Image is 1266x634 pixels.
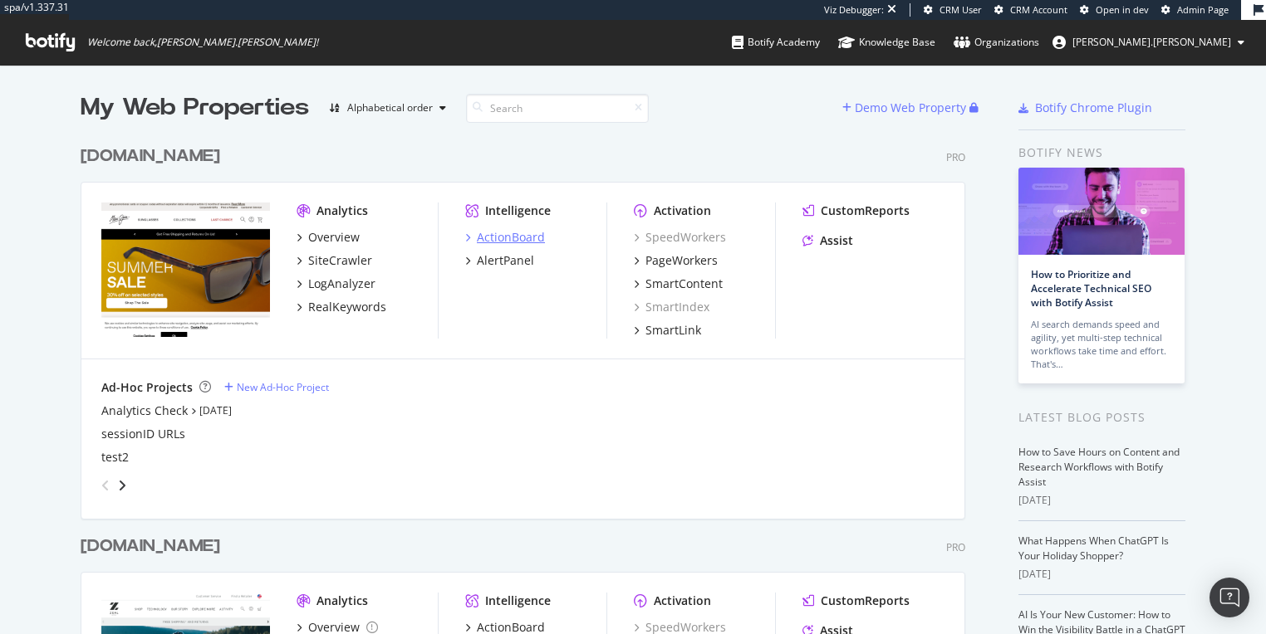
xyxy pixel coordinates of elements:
[645,276,723,292] div: SmartContent
[308,299,386,315] div: RealKeywords
[645,252,718,269] div: PageWorkers
[1031,267,1151,310] a: How to Prioritize and Accelerate Technical SEO with Botify Assist
[1018,445,1180,489] a: How to Save Hours on Content and Research Workflows with Botify Assist
[297,276,375,292] a: LogAnalyzer
[101,449,129,466] a: test2
[924,3,982,17] a: CRM User
[821,593,910,609] div: CustomReports
[732,34,820,51] div: Botify Academy
[802,593,910,609] a: CustomReports
[1018,144,1185,162] div: Botify news
[477,229,545,246] div: ActionBoard
[1080,3,1149,17] a: Open in dev
[842,100,969,115] a: Demo Web Property
[1018,567,1185,582] div: [DATE]
[820,232,853,249] div: Assist
[95,472,116,499] div: angle-left
[802,232,853,249] a: Assist
[485,593,551,609] div: Intelligence
[308,229,360,246] div: Overview
[316,202,368,219] div: Analytics
[838,20,935,65] a: Knowledge Base
[940,3,982,16] span: CRM User
[634,299,709,315] a: SmartIndex
[1039,29,1258,56] button: [PERSON_NAME].[PERSON_NAME]
[116,477,128,494] div: angle-right
[1010,3,1067,16] span: CRM Account
[87,36,318,49] span: Welcome back, [PERSON_NAME].[PERSON_NAME] !
[1096,3,1149,16] span: Open in dev
[732,20,820,65] a: Botify Academy
[485,202,551,219] div: Intelligence
[954,20,1039,65] a: Organizations
[466,94,649,123] input: Search
[838,34,935,51] div: Knowledge Base
[1161,3,1229,17] a: Admin Page
[101,202,270,337] img: mauijim.com
[81,144,220,168] div: [DOMAIN_NAME]
[634,322,701,339] a: SmartLink
[297,299,386,315] a: RealKeywords
[654,593,711,609] div: Activation
[634,229,726,246] a: SpeedWorkers
[101,379,193,396] div: Ad-Hoc Projects
[81,534,220,558] div: [DOMAIN_NAME]
[81,144,227,168] a: [DOMAIN_NAME]
[645,322,701,339] div: SmartLink
[101,402,188,419] a: Analytics Check
[855,100,966,116] div: Demo Web Property
[477,252,534,269] div: AlertPanel
[1018,408,1185,427] div: Latest Blog Posts
[1018,534,1169,563] a: What Happens When ChatGPT Is Your Holiday Shopper?
[821,202,910,219] div: CustomReports
[994,3,1067,17] a: CRM Account
[1177,3,1229,16] span: Admin Page
[954,34,1039,51] div: Organizations
[1018,100,1152,116] a: Botify Chrome Plugin
[465,252,534,269] a: AlertPanel
[199,403,232,417] a: [DATE]
[308,252,372,269] div: SiteCrawler
[237,380,329,394] div: New Ad-Hoc Project
[824,3,884,17] div: Viz Debugger:
[946,150,965,164] div: Pro
[1018,168,1185,255] img: How to Prioritize and Accelerate Technical SEO with Botify Assist
[946,540,965,554] div: Pro
[224,380,329,394] a: New Ad-Hoc Project
[842,95,969,121] button: Demo Web Property
[297,252,372,269] a: SiteCrawler
[1031,318,1172,371] div: AI search demands speed and agility, yet multi-step technical workflows take time and effort. Tha...
[308,276,375,292] div: LogAnalyzer
[322,95,453,121] button: Alphabetical order
[802,202,910,219] a: CustomReports
[347,103,433,113] div: Alphabetical order
[465,229,545,246] a: ActionBoard
[81,534,227,558] a: [DOMAIN_NAME]
[634,252,718,269] a: PageWorkers
[1035,100,1152,116] div: Botify Chrome Plugin
[101,426,185,442] a: sessionID URLs
[81,91,309,124] div: My Web Properties
[1018,493,1185,508] div: [DATE]
[654,202,711,219] div: Activation
[316,593,368,609] div: Analytics
[1210,578,1249,617] div: Open Intercom Messenger
[1072,35,1231,49] span: jeffrey.louella
[634,276,723,292] a: SmartContent
[297,229,360,246] a: Overview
